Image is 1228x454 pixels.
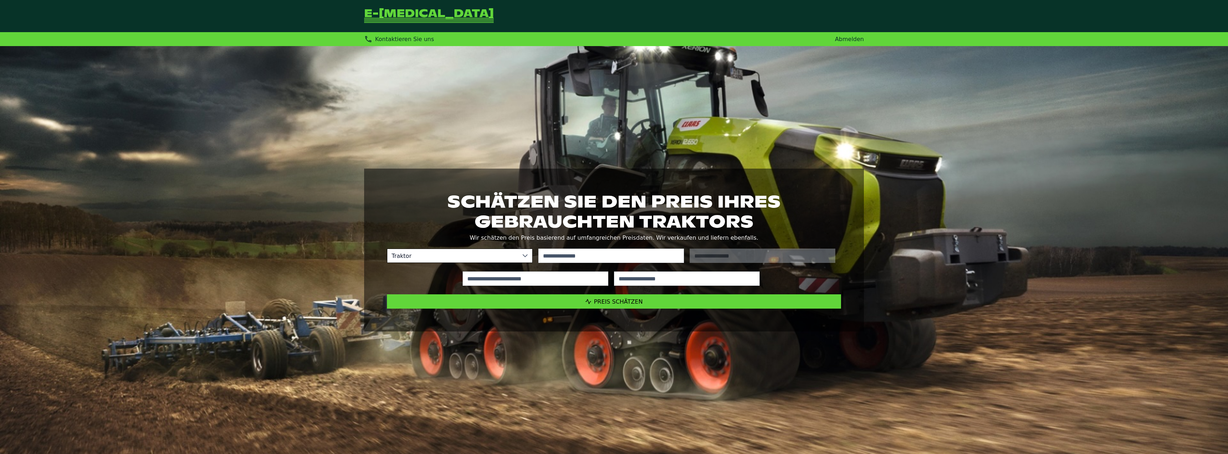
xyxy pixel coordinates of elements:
a: Abmelden [835,36,864,43]
span: Traktor [387,249,518,263]
span: Preis schätzen [594,298,643,305]
a: Zurück zur Startseite [364,9,494,24]
span: Kontaktieren Sie uns [375,36,434,43]
p: Wir schätzen den Preis basierend auf umfangreichen Preisdaten. Wir verkaufen und liefern ebenfalls. [387,233,841,243]
h1: Schätzen Sie den Preis Ihres gebrauchten Traktors [387,191,841,231]
div: Kontaktieren Sie uns [364,35,434,43]
button: Preis schätzen [387,294,841,309]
